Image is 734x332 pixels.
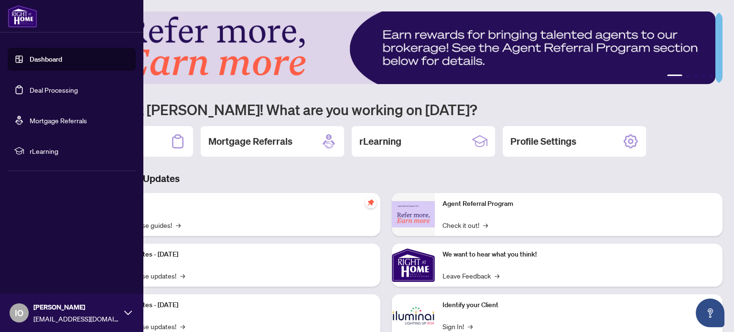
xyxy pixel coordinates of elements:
a: Dashboard [30,55,62,64]
a: Deal Processing [30,86,78,94]
p: Agent Referral Program [443,199,715,209]
span: [PERSON_NAME] [33,302,119,312]
h2: Profile Settings [510,135,576,148]
img: logo [8,5,37,28]
a: Leave Feedback→ [443,270,499,281]
span: → [176,220,181,230]
p: Platform Updates - [DATE] [100,249,373,260]
span: rLearning [30,146,129,156]
span: IO [15,306,23,320]
h2: Mortgage Referrals [208,135,292,148]
p: Identify your Client [443,300,715,311]
span: [EMAIL_ADDRESS][DOMAIN_NAME] [33,313,119,324]
a: Mortgage Referrals [30,116,87,125]
img: Slide 0 [50,11,715,84]
span: → [495,270,499,281]
span: → [468,321,473,332]
img: Agent Referral Program [392,201,435,227]
p: Self-Help [100,199,373,209]
p: We want to hear what you think! [443,249,715,260]
span: → [180,321,185,332]
button: 3 [694,75,698,78]
button: Open asap [696,299,724,327]
button: 1 [667,75,682,78]
button: 4 [702,75,705,78]
button: 2 [686,75,690,78]
h3: Brokerage & Industry Updates [50,172,723,185]
span: → [180,270,185,281]
a: Sign In!→ [443,321,473,332]
button: 5 [709,75,713,78]
span: → [483,220,488,230]
a: Check it out!→ [443,220,488,230]
h2: rLearning [359,135,401,148]
span: pushpin [365,197,377,208]
h1: Welcome back [PERSON_NAME]! What are you working on [DATE]? [50,100,723,118]
img: We want to hear what you think! [392,244,435,287]
p: Platform Updates - [DATE] [100,300,373,311]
